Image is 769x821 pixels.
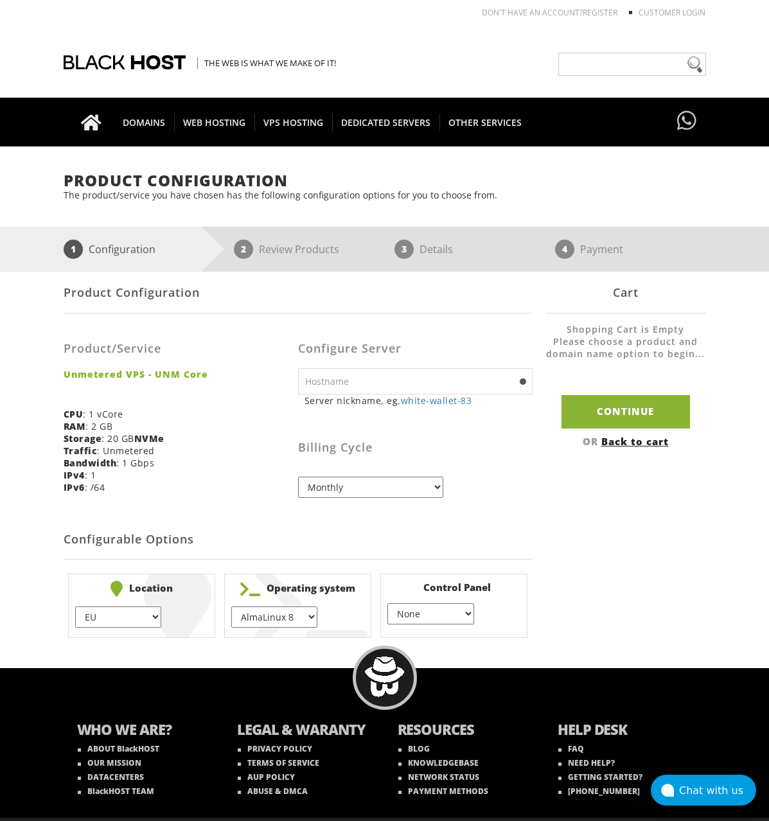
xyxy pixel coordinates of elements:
[387,581,520,594] b: Control Panel
[78,786,154,797] a: BlackHOST TEAM
[398,757,479,768] a: KNOWLEDGEBASE
[114,114,175,131] span: DOMAINS
[679,784,756,797] div: Chat with us
[75,581,208,597] b: Location
[651,775,756,806] button: Chat with us
[234,240,253,259] span: 2
[545,435,706,448] div: OR
[439,98,531,146] a: OTHER SERVICES
[238,743,312,754] a: PRIVACY POLICY
[558,772,642,782] a: GETTING STARTED?
[64,432,102,445] b: Storage
[64,240,83,259] span: 1
[332,98,440,146] a: DEDICATED SERVERS
[238,772,295,782] a: AUP POLICY
[231,581,364,597] b: Operating system
[387,603,473,624] select: } } } }
[64,272,533,313] div: Product Configuration
[580,240,623,259] p: Payment
[64,469,85,481] b: IPv4
[78,772,144,782] a: DATACENTERS
[398,743,430,754] a: BLOG
[305,394,533,407] small: Server nickname, eg.
[674,98,700,145] a: Have questions?
[78,757,141,768] a: OUR MISSION
[254,114,333,131] span: VPS HOSTING
[394,240,414,259] span: 3
[77,719,212,742] b: WHO WE ARE?
[545,272,706,313] div: Cart
[364,657,405,697] img: BlackHOST mascont, Blacky.
[64,342,288,355] h3: Product/Service
[64,520,533,560] h2: Configurable Options
[237,719,372,742] b: LEGAL & WARANTY
[64,457,117,469] b: Bandwidth
[114,98,175,146] a: DOMAINS
[298,441,533,454] h3: Billing Cycle
[197,57,336,69] span: The Web is what we make of it!
[463,7,617,18] li: Don't have an account?
[254,98,333,146] a: VPS HOSTING
[558,786,640,797] a: [PHONE_NUMBER]
[134,432,164,445] b: NVMe
[64,189,706,201] p: The product/service you have chosen has the following configuration options for you to choose from.
[558,53,706,76] input: Need help?
[558,743,584,754] a: FAQ
[298,368,533,394] input: Hostname
[558,719,693,742] b: HELP DESK
[298,342,533,355] h3: Configure Server
[332,114,440,131] span: DEDICATED SERVERS
[64,368,288,380] strong: Unmetered VPS - UNM Core
[64,420,86,432] b: RAM
[231,606,317,628] select: } } } } } } } } } } } } } } } } } } } } }
[398,719,533,742] b: RESOURCES
[558,757,615,768] a: NEED HELP?
[75,606,161,628] select: } } } } } }
[545,323,706,373] li: Shopping Cart is Empty Please choose a product and domain name option to begin...
[174,114,255,131] span: WEB HOSTING
[561,395,690,428] input: Continue
[64,481,85,493] b: IPv6
[64,323,298,503] div: : 1 vCore : 2 GB : 20 GB : Unmetered : 1 Gbps : 1 : /64
[398,772,479,782] a: NETWORK STATUS
[555,240,574,259] span: 4
[238,786,308,797] a: ABUSE & DMCA
[64,172,706,189] h1: Product Configuration
[639,7,705,18] a: Customer Login
[68,98,114,146] a: Go to homepage
[174,98,255,146] a: WEB HOSTING
[238,757,319,768] a: TERMS OF SERVICE
[64,445,98,457] b: Traffic
[420,240,453,259] p: Details
[89,240,155,259] p: Configuration
[398,786,488,797] a: PAYMENT METHODS
[583,7,617,18] a: REGISTER
[601,435,669,448] a: Back to cart
[78,743,159,754] a: ABOUT BlackHOST
[259,240,339,259] p: Review Products
[401,394,472,407] a: white-wallet-83
[439,114,531,131] span: OTHER SERVICES
[64,408,84,420] b: CPU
